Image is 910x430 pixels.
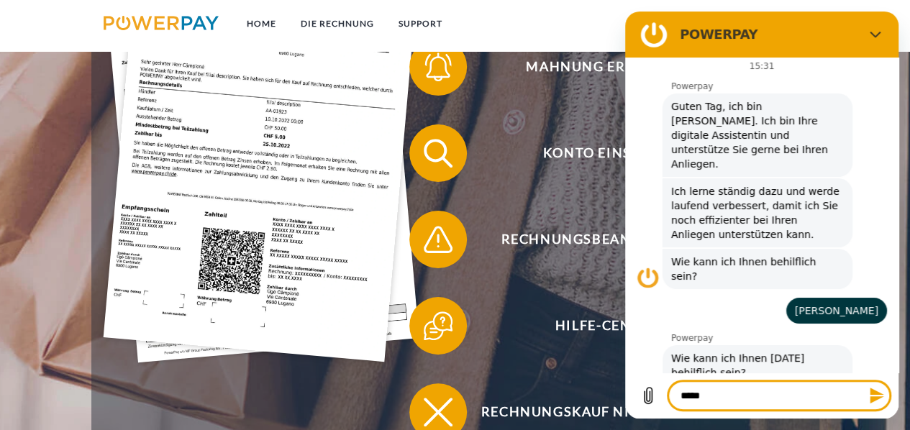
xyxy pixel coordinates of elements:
[430,38,783,96] span: Mahnung erhalten?
[420,135,456,171] img: qb_search.svg
[625,12,898,418] iframe: Messaging-Fenster
[420,394,456,430] img: qb_close.svg
[288,11,386,37] a: DIE RECHNUNG
[409,124,783,182] button: Konto einsehen
[104,16,219,30] img: logo-powerpay.svg
[386,11,454,37] a: SUPPORT
[420,308,456,344] img: qb_help.svg
[430,211,783,268] span: Rechnungsbeanstandung
[420,49,456,85] img: qb_bell.svg
[409,211,783,268] button: Rechnungsbeanstandung
[733,11,778,37] a: agb
[420,221,456,257] img: qb_warning.svg
[430,124,783,182] span: Konto einsehen
[234,11,288,37] a: Home
[409,38,783,96] button: Mahnung erhalten?
[430,297,783,354] span: Hilfe-Center
[409,297,783,354] button: Hilfe-Center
